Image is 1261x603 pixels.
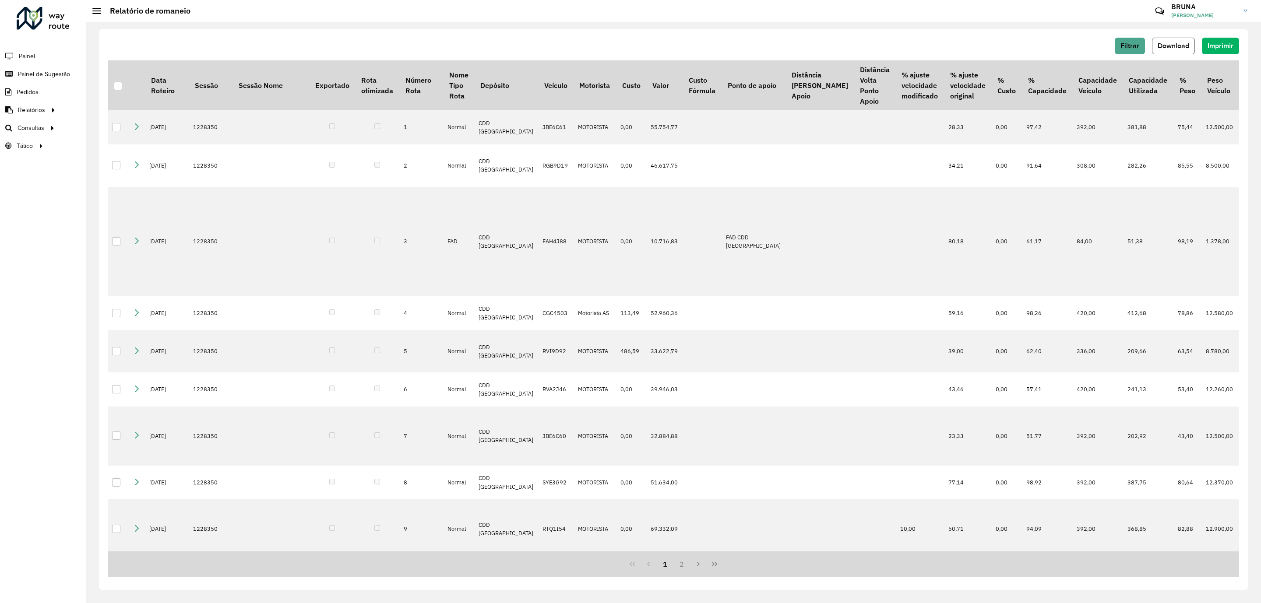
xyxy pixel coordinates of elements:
[18,123,44,133] span: Consultas
[474,187,538,296] td: CDD [GEOGRAPHIC_DATA]
[1202,38,1239,54] button: Imprimir
[646,499,683,558] td: 69.332,09
[399,60,443,110] th: Número Rota
[443,372,474,407] td: Normal
[474,372,538,407] td: CDD [GEOGRAPHIC_DATA]
[145,296,189,330] td: [DATE]
[189,144,232,187] td: 1228350
[1173,60,1201,110] th: % Peso
[1152,38,1195,54] button: Download
[706,556,723,572] button: Last Page
[1072,407,1123,466] td: 392,00
[399,110,443,144] td: 1
[1123,60,1173,110] th: Capacidade Utilizada
[896,499,944,558] td: 10,00
[574,296,616,330] td: Motorista AS
[690,556,707,572] button: Next Page
[1022,466,1072,500] td: 98,92
[1173,296,1201,330] td: 78,86
[657,556,673,572] button: 1
[1123,296,1173,330] td: 412,68
[944,187,991,296] td: 80,18
[474,144,538,187] td: CDD [GEOGRAPHIC_DATA]
[944,330,991,372] td: 39,00
[616,330,646,372] td: 486,59
[1201,187,1238,296] td: 1.378,00
[1022,372,1072,407] td: 57,41
[538,372,573,407] td: RVA2J46
[474,296,538,330] td: CDD [GEOGRAPHIC_DATA]
[616,144,646,187] td: 0,00
[399,372,443,407] td: 6
[1201,372,1238,407] td: 12.260,00
[574,499,616,558] td: MOTORISTA
[646,144,683,187] td: 46.617,75
[145,60,189,110] th: Data Roteiro
[189,296,232,330] td: 1228350
[1120,42,1139,49] span: Filtrar
[616,60,646,110] th: Custo
[944,60,991,110] th: % ajuste velocidade original
[722,187,785,296] td: FAD CDD [GEOGRAPHIC_DATA]
[673,556,690,572] button: 2
[646,466,683,500] td: 51.634,00
[474,499,538,558] td: CDD [GEOGRAPHIC_DATA]
[474,110,538,144] td: CDD [GEOGRAPHIC_DATA]
[991,144,1021,187] td: 0,00
[1022,499,1072,558] td: 94,09
[1201,407,1238,466] td: 12.500,00
[474,407,538,466] td: CDD [GEOGRAPHIC_DATA]
[944,372,991,407] td: 43,46
[443,466,474,500] td: Normal
[1173,372,1201,407] td: 53,40
[399,296,443,330] td: 4
[189,110,232,144] td: 1228350
[1123,499,1173,558] td: 368,85
[443,60,474,110] th: Nome Tipo Rota
[646,407,683,466] td: 32.884,88
[1173,110,1201,144] td: 75,44
[145,499,189,558] td: [DATE]
[538,60,573,110] th: Veículo
[616,499,646,558] td: 0,00
[991,330,1021,372] td: 0,00
[1022,296,1072,330] td: 98,26
[991,187,1021,296] td: 0,00
[399,466,443,500] td: 8
[1072,466,1123,500] td: 392,00
[399,144,443,187] td: 2
[443,187,474,296] td: FAD
[538,144,573,187] td: RGB9D19
[616,296,646,330] td: 113,49
[1022,60,1072,110] th: % Capacidade
[19,52,35,61] span: Painel
[1072,296,1123,330] td: 420,00
[1150,2,1169,21] a: Contato Rápido
[944,296,991,330] td: 59,16
[1201,110,1238,144] td: 12.500,00
[399,330,443,372] td: 5
[1022,407,1072,466] td: 51,77
[944,499,991,558] td: 50,71
[474,330,538,372] td: CDD [GEOGRAPHIC_DATA]
[189,466,232,500] td: 1228350
[474,60,538,110] th: Depósito
[1173,187,1201,296] td: 98,19
[646,187,683,296] td: 10.716,83
[443,296,474,330] td: Normal
[189,372,232,407] td: 1228350
[616,110,646,144] td: 0,00
[1123,110,1173,144] td: 381,88
[538,330,573,372] td: RVI9D92
[574,110,616,144] td: MOTORISTA
[1201,466,1238,500] td: 12.370,00
[538,110,573,144] td: JBE6C61
[1201,296,1238,330] td: 12.580,00
[1072,372,1123,407] td: 420,00
[646,330,683,372] td: 33.622,79
[1173,499,1201,558] td: 82,88
[574,187,616,296] td: MOTORISTA
[646,296,683,330] td: 52.960,36
[1123,372,1173,407] td: 241,13
[17,88,39,97] span: Pedidos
